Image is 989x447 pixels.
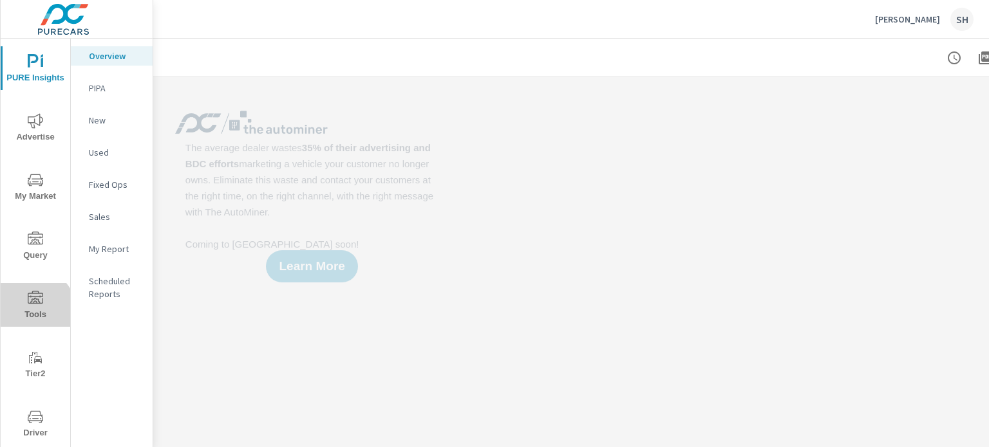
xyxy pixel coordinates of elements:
span: Advertise [5,113,66,145]
div: Used [71,143,153,162]
span: My Market [5,172,66,204]
p: Scheduled Reports [89,275,142,300]
span: Driver [5,409,66,441]
button: Learn More [266,250,357,282]
span: Learn More [279,260,344,272]
p: My Report [89,242,142,255]
p: PIPA [89,82,142,95]
span: PURE Insights [5,54,66,86]
div: New [71,111,153,130]
span: Query [5,232,66,263]
span: Tools [5,291,66,322]
div: Fixed Ops [71,175,153,194]
p: Fixed Ops [89,178,142,191]
p: [PERSON_NAME] [875,14,940,25]
p: Sales [89,210,142,223]
div: Overview [71,46,153,66]
div: PIPA [71,78,153,98]
p: Overview [89,50,142,62]
div: My Report [71,239,153,259]
span: Tier2 [5,350,66,381]
p: New [89,114,142,127]
div: Sales [71,207,153,226]
p: Used [89,146,142,159]
div: SH [950,8,974,31]
div: Scheduled Reports [71,271,153,304]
